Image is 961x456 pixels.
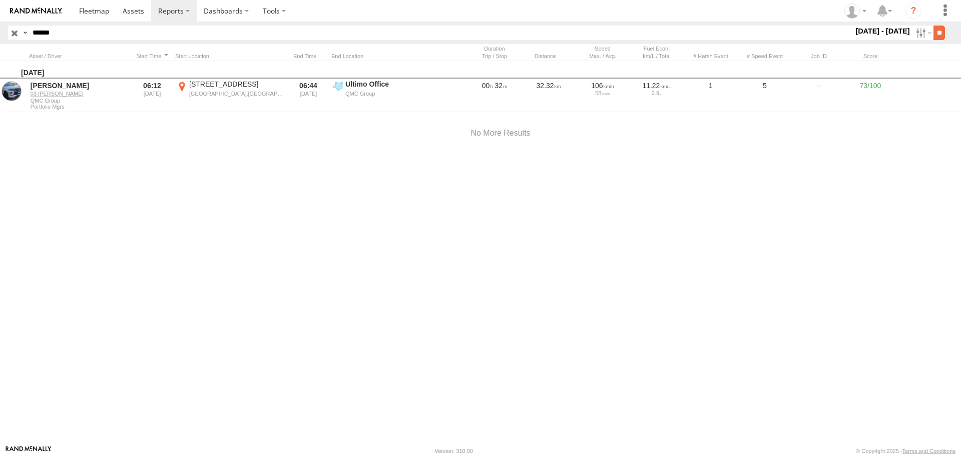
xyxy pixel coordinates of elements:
img: rand-logo.svg [10,8,62,15]
div: [1920s] 15/10/2025 06:12 - 15/10/2025 06:44 [471,81,518,90]
div: Click to Sort [289,53,327,60]
div: Ultimo Office [345,80,440,89]
div: 32.32 [524,80,574,111]
span: 32 [495,82,508,90]
div: QMC Group [345,90,440,97]
div: 1 [686,80,736,111]
div: 5 [740,80,790,111]
label: Click to View Event Location [331,80,441,111]
div: © Copyright 2025 - [856,448,955,454]
div: 2.9 [633,90,680,96]
label: Click to View Event Location [175,80,285,111]
label: Search Query [21,26,29,40]
a: Visit our Website [6,446,52,456]
div: 06:12 [DATE] [133,80,171,111]
a: View Asset in Asset Management [2,81,22,101]
span: Filter Results to this Group [31,104,128,110]
div: 06:44 [DATE] [289,80,327,111]
div: [PERSON_NAME] [31,81,128,90]
div: 58 [579,90,626,96]
label: [DATE] - [DATE] [853,26,912,37]
div: Click to Sort [29,53,129,60]
span: QMC Group [31,98,128,104]
div: [GEOGRAPHIC_DATA],[GEOGRAPHIC_DATA] [189,90,284,97]
div: Version: 310.00 [435,448,473,454]
i: ? [905,3,921,19]
label: Search Filter Options [912,26,933,40]
span: 00 [482,82,493,90]
a: Terms and Conditions [902,448,955,454]
div: Click to Sort [524,53,574,60]
div: [STREET_ADDRESS] [189,80,284,89]
div: Jayden Tizzone [841,4,870,19]
div: Click to Sort [133,53,171,60]
div: 106 [579,81,626,90]
a: 03 [PERSON_NAME] [31,90,128,97]
div: 11.22 [633,81,680,90]
div: Score [848,53,893,60]
div: Job ID [794,53,844,60]
div: 73/100 [848,80,893,111]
